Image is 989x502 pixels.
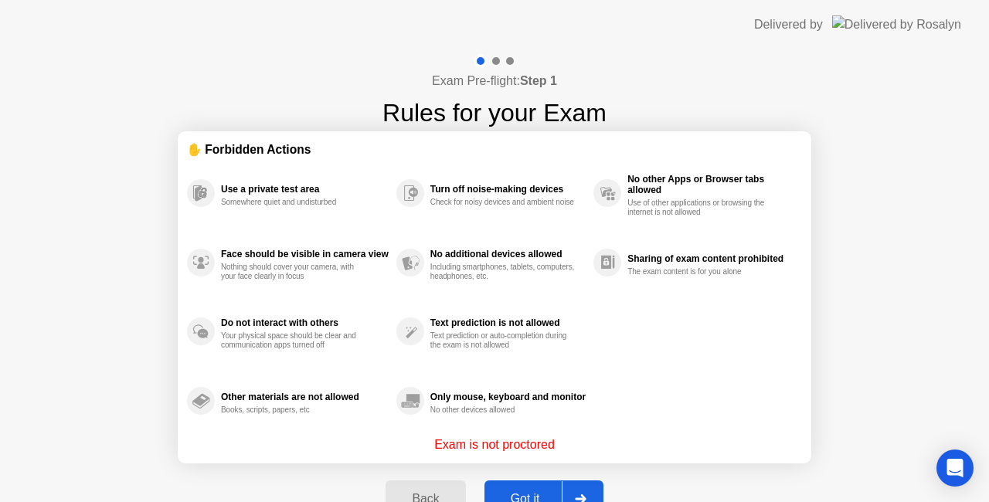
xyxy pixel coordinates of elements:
[430,405,576,415] div: No other devices allowed
[221,249,389,259] div: Face should be visible in camera view
[430,198,576,207] div: Check for noisy devices and ambient noise
[221,392,389,402] div: Other materials are not allowed
[936,449,974,487] div: Open Intercom Messenger
[627,198,773,217] div: Use of other applications or browsing the internet is not allowed
[430,331,576,350] div: Text prediction or auto-completion during the exam is not allowed
[221,263,367,281] div: Nothing should cover your camera, with your face clearly in focus
[832,15,961,33] img: Delivered by Rosalyn
[520,74,557,87] b: Step 1
[221,405,367,415] div: Books, scripts, papers, etc
[627,253,794,264] div: Sharing of exam content prohibited
[221,184,389,195] div: Use a private test area
[627,267,773,276] div: The exam content is for you alone
[627,174,794,195] div: No other Apps or Browser tabs allowed
[430,184,586,195] div: Turn off noise-making devices
[434,436,555,454] p: Exam is not proctored
[430,249,586,259] div: No additional devices allowed
[221,331,367,350] div: Your physical space should be clear and communication apps turned off
[432,72,557,90] h4: Exam Pre-flight:
[382,94,607,131] h1: Rules for your Exam
[430,263,576,281] div: Including smartphones, tablets, computers, headphones, etc.
[221,198,367,207] div: Somewhere quiet and undisturbed
[187,141,802,158] div: ✋ Forbidden Actions
[754,15,823,34] div: Delivered by
[430,317,586,328] div: Text prediction is not allowed
[430,392,586,402] div: Only mouse, keyboard and monitor
[221,317,389,328] div: Do not interact with others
